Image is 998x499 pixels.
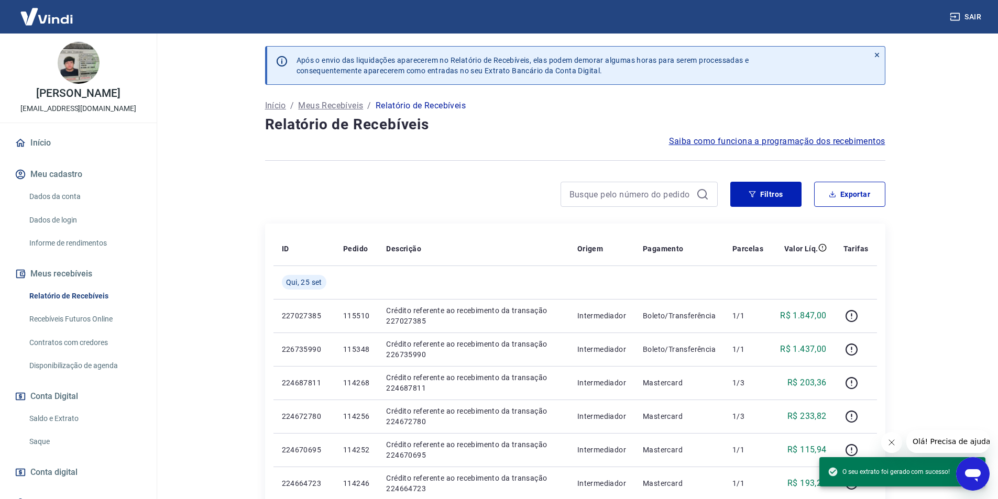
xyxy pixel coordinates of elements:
[386,473,561,494] p: Crédito referente ao recebimento da transação 224664723
[732,411,763,422] p: 1/3
[828,467,950,477] span: O seu extrato foi gerado com sucesso!
[780,343,826,356] p: R$ 1.437,00
[25,355,144,376] a: Disponibilização de agenda
[577,378,626,388] p: Intermediador
[956,457,990,491] iframe: Botão para abrir a janela de mensagens
[643,411,716,422] p: Mastercard
[343,478,369,489] p: 114246
[643,344,716,354] p: Boleto/Transferência
[6,7,88,16] span: Olá! Precisa de ajuda?
[787,410,827,423] p: R$ 233,82
[298,99,363,112] a: Meus Recebíveis
[290,99,294,112] p: /
[343,411,369,422] p: 114256
[643,478,716,489] p: Mastercard
[732,311,763,321] p: 1/1
[25,285,144,307] a: Relatório de Recebíveis
[669,135,885,148] a: Saiba como funciona a programação dos recebimentos
[577,411,626,422] p: Intermediador
[948,7,985,27] button: Sair
[386,243,421,254] p: Descrição
[25,332,144,353] a: Contratos com credores
[286,277,322,287] span: Qui, 25 set
[297,55,749,76] p: Após o envio das liquidações aparecerem no Relatório de Recebíveis, elas podem demorar algumas ho...
[730,182,802,207] button: Filtros
[25,209,144,231] a: Dados de login
[25,308,144,330] a: Recebíveis Futuros Online
[282,411,326,422] p: 224672780
[13,163,144,186] button: Meu cadastro
[780,309,826,322] p: R$ 1.847,00
[881,432,902,453] iframe: Fechar mensagem
[30,465,78,480] span: Conta digital
[787,376,827,389] p: R$ 203,36
[58,42,100,84] img: 6e61b937-904a-4981-a2f4-9903c7d94729.jpeg
[386,305,561,326] p: Crédito referente ao recebimento da transação 227027385
[282,478,326,489] p: 224664723
[732,378,763,388] p: 1/3
[343,243,368,254] p: Pedido
[643,445,716,455] p: Mastercard
[343,311,369,321] p: 115510
[25,232,144,254] a: Informe de rendimentos
[906,430,990,453] iframe: Mensagem da empresa
[13,1,81,32] img: Vindi
[265,99,286,112] a: Início
[386,439,561,460] p: Crédito referente ao recebimento da transação 224670695
[343,378,369,388] p: 114268
[282,311,326,321] p: 227027385
[577,344,626,354] p: Intermediador
[843,243,869,254] p: Tarifas
[20,103,136,114] p: [EMAIL_ADDRESS][DOMAIN_NAME]
[732,445,763,455] p: 1/1
[282,445,326,455] p: 224670695
[787,477,827,490] p: R$ 193,22
[36,88,120,99] p: [PERSON_NAME]
[386,339,561,360] p: Crédito referente ao recebimento da transação 226735990
[282,378,326,388] p: 224687811
[784,243,818,254] p: Valor Líq.
[732,478,763,489] p: 1/1
[282,243,289,254] p: ID
[13,262,144,285] button: Meus recebíveis
[577,243,603,254] p: Origem
[732,243,763,254] p: Parcelas
[13,461,144,484] a: Conta digital
[25,408,144,429] a: Saldo e Extrato
[376,99,466,112] p: Relatório de Recebíveis
[367,99,371,112] p: /
[386,406,561,427] p: Crédito referente ao recebimento da transação 224672780
[643,378,716,388] p: Mastercard
[577,445,626,455] p: Intermediador
[577,311,626,321] p: Intermediador
[569,186,692,202] input: Busque pelo número do pedido
[343,344,369,354] p: 115348
[787,443,827,456] p: R$ 115,94
[577,478,626,489] p: Intermediador
[814,182,885,207] button: Exportar
[732,344,763,354] p: 1/1
[343,445,369,455] p: 114252
[25,431,144,452] a: Saque
[643,311,716,321] p: Boleto/Transferência
[282,344,326,354] p: 226735990
[25,186,144,207] a: Dados da conta
[386,372,561,393] p: Crédito referente ao recebimento da transação 224687811
[13,385,144,408] button: Conta Digital
[13,131,144,154] a: Início
[643,243,684,254] p: Pagamento
[265,114,885,135] h4: Relatório de Recebíveis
